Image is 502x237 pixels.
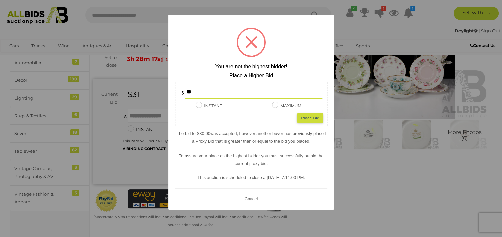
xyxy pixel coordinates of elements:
span: $30.00 [197,131,210,136]
p: This auction is scheduled to close at . [175,174,327,181]
p: The bid for was accepted, however another buyer has previously placed a Proxy Bid that is greater... [175,130,327,145]
div: Place Bid [297,113,323,123]
label: MAXIMUM [272,102,301,110]
h2: Place a Higher Bid [175,73,327,79]
label: INSTANT [196,102,222,110]
span: [DATE] 7:11:00 PM [267,175,304,180]
p: To assure your place as the highest bidder you must successfully outbid the current proxy bid. [175,152,327,167]
h2: You are not the highest bidder! [175,64,327,70]
button: Cancel [242,195,259,203]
